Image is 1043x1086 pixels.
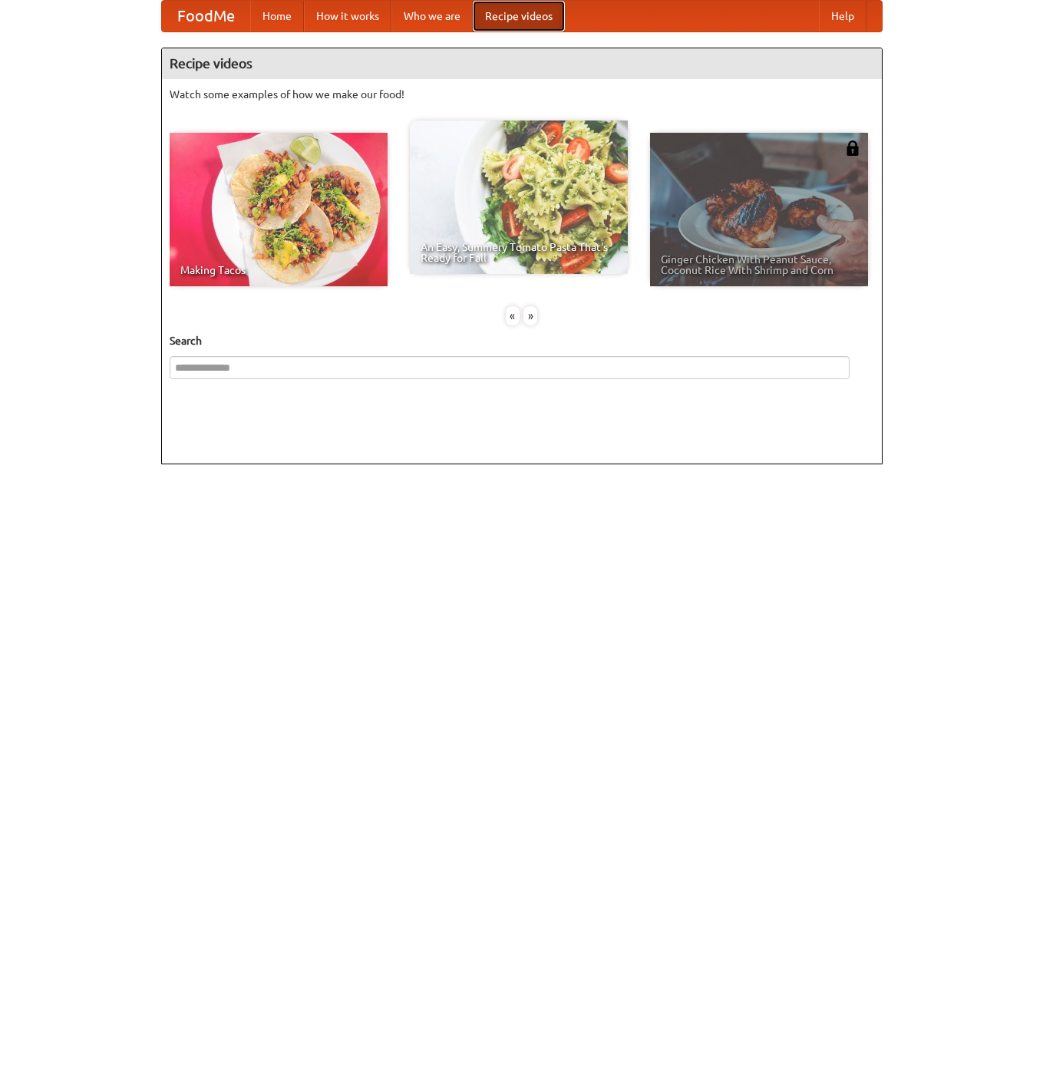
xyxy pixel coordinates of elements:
a: Making Tacos [170,133,388,286]
a: Recipe videos [473,1,565,31]
a: Home [250,1,304,31]
h5: Search [170,333,874,348]
a: An Easy, Summery Tomato Pasta That's Ready for Fall [410,120,628,274]
a: FoodMe [162,1,250,31]
span: Making Tacos [180,265,377,276]
h4: Recipe videos [162,48,882,79]
a: How it works [304,1,391,31]
div: » [523,306,537,325]
p: Watch some examples of how we make our food! [170,87,874,102]
a: Who we are [391,1,473,31]
img: 483408.png [845,140,860,156]
span: An Easy, Summery Tomato Pasta That's Ready for Fall [421,242,617,263]
div: « [506,306,520,325]
a: Help [819,1,866,31]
